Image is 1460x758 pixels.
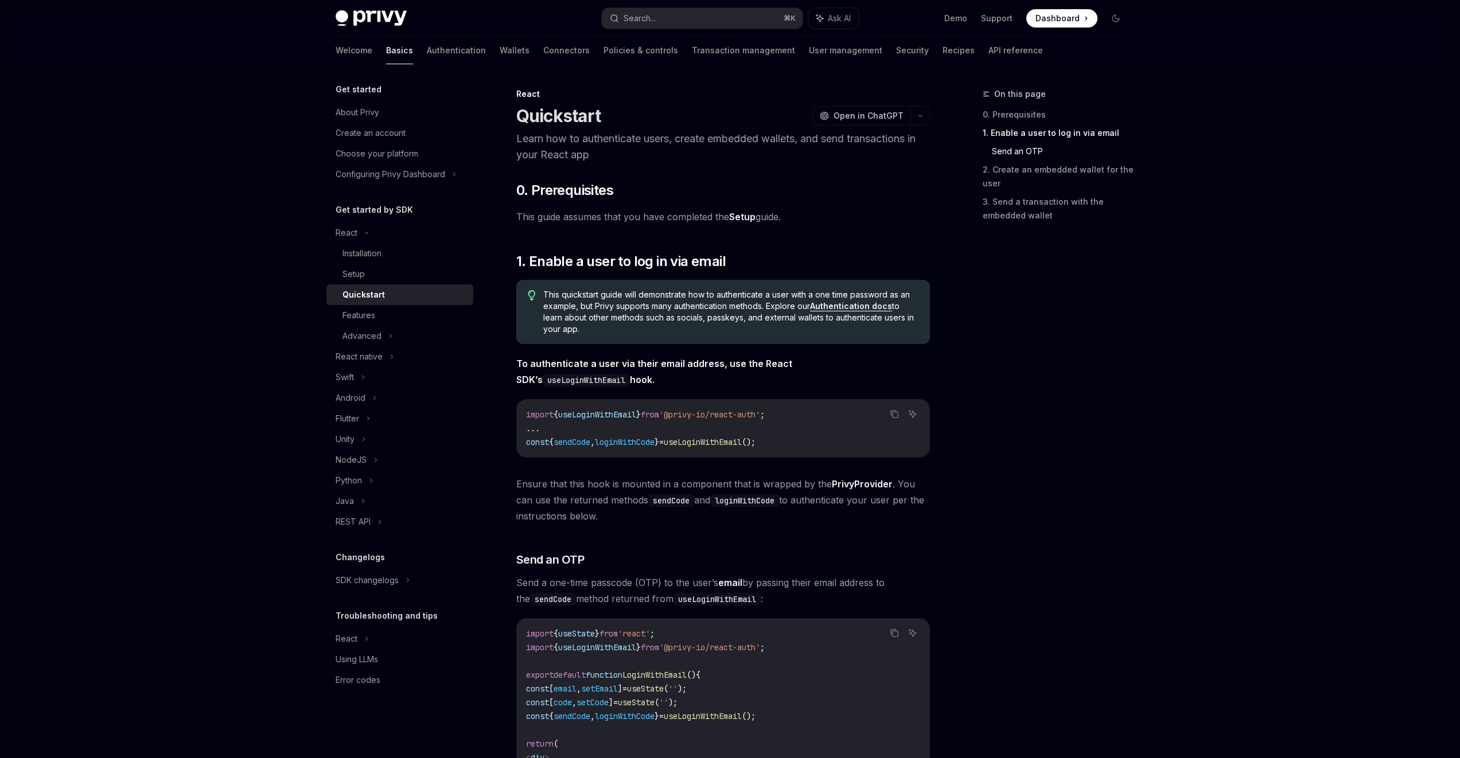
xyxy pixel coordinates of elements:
span: useLoginWithEmail [664,711,742,721]
a: Setup [326,264,473,284]
span: { [554,628,558,639]
div: React [336,632,357,646]
a: Authentication [427,37,486,64]
h5: Get started by SDK [336,203,413,217]
span: const [526,697,549,708]
span: , [577,683,581,694]
svg: Tip [528,290,536,300]
span: , [572,697,577,708]
a: Error codes [326,670,473,690]
a: 2. Create an embedded wallet for the user [983,161,1134,193]
code: loginWithCode [710,494,779,507]
button: Copy the contents from the code block [887,626,902,640]
span: [ [549,683,554,694]
a: About Privy [326,102,473,123]
div: Configuring Privy Dashboard [336,167,445,181]
span: const [526,711,549,721]
span: code [554,697,572,708]
div: Choose your platform [336,147,418,161]
div: Unity [336,432,355,446]
img: dark logo [336,10,407,26]
span: } [636,409,641,420]
span: LoginWithEmail [622,670,687,680]
div: REST API [336,515,371,529]
a: Policies & controls [604,37,678,64]
div: SDK changelogs [336,573,399,587]
div: Advanced [342,329,381,343]
span: ; [760,642,765,652]
div: Search... [624,11,656,25]
div: Create an account [336,126,406,140]
span: loginWithCode [595,437,655,447]
a: Recipes [943,37,975,64]
div: Python [336,474,362,487]
a: Create an account [326,123,473,143]
span: ( [664,683,668,694]
span: This guide assumes that you have completed the guide. [516,209,930,225]
code: useLoginWithEmail [543,374,630,386]
span: { [549,711,554,721]
span: Send a one-time passcode (OTP) to the user’s by passing their email address to the method returne... [516,575,930,607]
a: Security [896,37,929,64]
span: , [590,711,595,721]
span: = [613,697,618,708]
button: Open in ChatGPT [812,106,910,126]
div: Flutter [336,412,359,425]
p: Learn how to authenticate users, create embedded wallets, and send transactions in your React app [516,131,930,163]
span: Ask AI [828,13,851,24]
span: import [526,642,554,652]
div: Swift [336,370,354,384]
button: Ask AI [905,407,920,421]
span: Open in ChatGPT [834,110,904,122]
a: Wallets [500,37,530,64]
div: Quickstart [342,288,385,302]
span: 1. Enable a user to log in via email [516,252,726,271]
span: (); [742,711,756,721]
button: Ask AI [808,8,859,29]
span: export [526,670,554,680]
span: (); [742,437,756,447]
a: Using LLMs [326,649,473,670]
div: Setup [342,267,365,281]
a: Basics [386,37,413,64]
div: Android [336,391,365,405]
span: ; [760,409,765,420]
h5: Troubleshooting and tips [336,609,438,623]
span: '' [659,697,668,708]
a: Installation [326,243,473,264]
div: Using LLMs [336,652,378,666]
a: Quickstart [326,284,473,305]
strong: To authenticate a user via their email address, use the React SDK’s hook. [516,358,792,385]
span: ; [650,628,655,639]
span: ⌘ K [784,14,796,23]
h1: Quickstart [516,106,601,126]
span: () [687,670,696,680]
span: = [659,711,664,721]
a: Support [981,13,1013,24]
span: } [655,711,659,721]
span: ( [655,697,659,708]
span: useState [627,683,664,694]
span: Dashboard [1035,13,1080,24]
div: Installation [342,247,381,260]
h5: Get started [336,83,381,96]
a: Connectors [543,37,590,64]
span: sendCode [554,437,590,447]
a: API reference [988,37,1043,64]
span: , [590,437,595,447]
a: Authentication docs [810,301,892,311]
a: PrivyProvider [832,478,893,490]
span: const [526,683,549,694]
span: useState [618,697,655,708]
span: setCode [577,697,609,708]
a: Choose your platform [326,143,473,164]
span: 'react' [618,628,650,639]
button: Toggle dark mode [1107,9,1125,28]
a: Welcome [336,37,372,64]
a: Demo [944,13,967,24]
span: useLoginWithEmail [664,437,742,447]
div: Features [342,308,375,322]
button: Copy the contents from the code block [887,407,902,421]
span: } [595,628,599,639]
span: setEmail [581,683,618,694]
